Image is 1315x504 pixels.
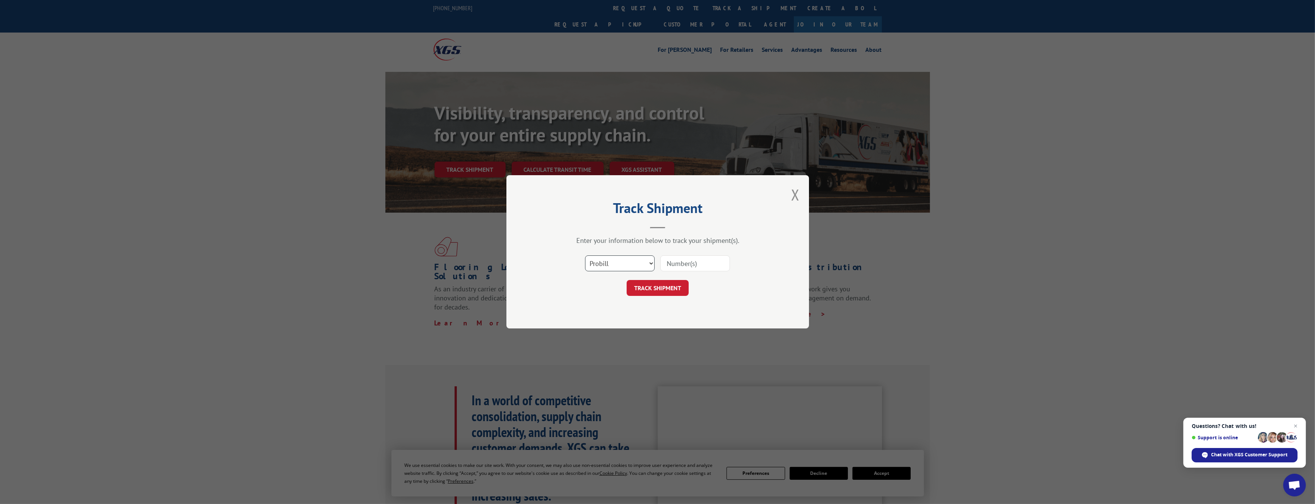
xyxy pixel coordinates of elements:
[1283,474,1306,496] div: Open chat
[627,280,689,296] button: TRACK SHIPMENT
[1211,451,1288,458] span: Chat with XGS Customer Support
[1192,423,1298,429] span: Questions? Chat with us!
[544,203,771,217] h2: Track Shipment
[791,185,800,205] button: Close modal
[544,236,771,245] div: Enter your information below to track your shipment(s).
[1291,422,1300,431] span: Close chat
[1192,435,1255,440] span: Support is online
[1192,448,1298,462] div: Chat with XGS Customer Support
[660,256,730,272] input: Number(s)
